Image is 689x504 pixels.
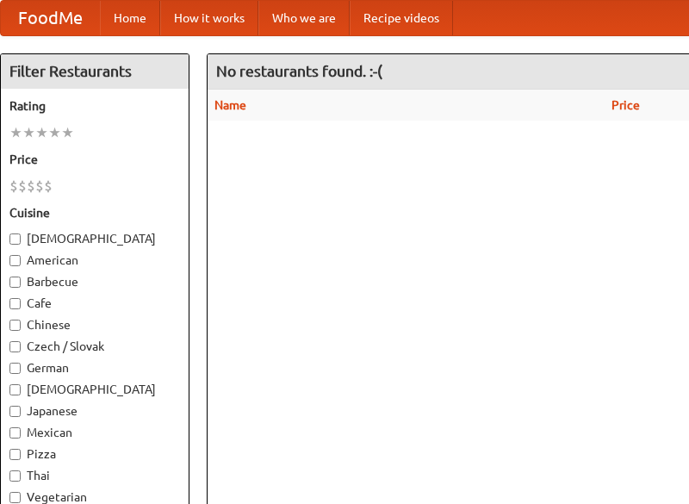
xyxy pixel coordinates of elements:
input: Barbecue [9,277,21,288]
input: Chinese [9,320,21,331]
label: Japanese [9,402,180,420]
li: $ [35,177,44,196]
input: Cafe [9,298,21,309]
li: ★ [9,123,22,142]
li: $ [9,177,18,196]
input: Mexican [9,427,21,439]
label: Czech / Slovak [9,338,180,355]
a: Home [100,1,160,35]
input: Japanese [9,406,21,417]
li: ★ [35,123,48,142]
li: $ [18,177,27,196]
label: [DEMOGRAPHIC_DATA] [9,230,180,247]
label: Thai [9,467,180,484]
ng-pluralize: No restaurants found. :-( [216,63,382,79]
label: Chinese [9,316,180,333]
li: ★ [48,123,61,142]
li: $ [27,177,35,196]
h4: Filter Restaurants [1,54,189,89]
h5: Cuisine [9,204,180,221]
label: [DEMOGRAPHIC_DATA] [9,381,180,398]
a: Name [214,98,246,112]
a: Who we are [258,1,350,35]
label: American [9,252,180,269]
input: Vegetarian [9,492,21,503]
input: Thai [9,470,21,482]
input: Pizza [9,449,21,460]
li: ★ [61,123,74,142]
a: FoodMe [1,1,100,35]
input: German [9,363,21,374]
label: Barbecue [9,273,180,290]
a: How it works [160,1,258,35]
a: Recipe videos [350,1,453,35]
input: [DEMOGRAPHIC_DATA] [9,233,21,245]
label: Pizza [9,445,180,463]
label: Mexican [9,424,180,441]
h5: Rating [9,97,180,115]
label: German [9,359,180,376]
li: ★ [22,123,35,142]
input: American [9,255,21,266]
label: Cafe [9,295,180,312]
a: Price [611,98,640,112]
li: $ [44,177,53,196]
input: [DEMOGRAPHIC_DATA] [9,384,21,395]
h5: Price [9,151,180,168]
input: Czech / Slovak [9,341,21,352]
